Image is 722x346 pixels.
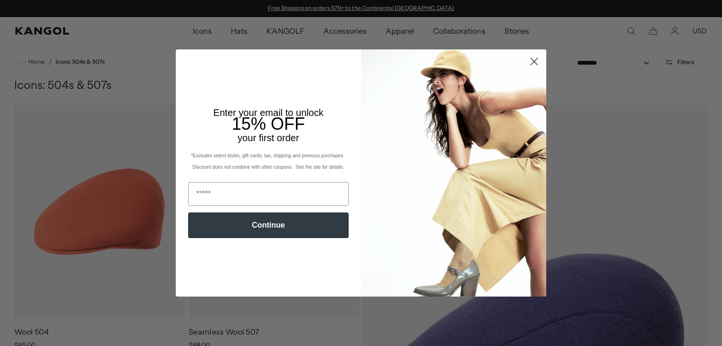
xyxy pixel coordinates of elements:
[213,107,323,118] span: Enter your email to unlock
[191,153,346,170] span: *Excludes select styles, gift cards, tax, shipping and previous purchases. Discount does not comb...
[188,212,349,238] button: Continue
[237,133,299,143] span: your first order
[361,49,546,297] img: 93be19ad-e773-4382-80b9-c9d740c9197f.jpeg
[232,114,305,134] span: 15% OFF
[188,182,349,206] input: Email
[526,53,542,70] button: Close dialog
